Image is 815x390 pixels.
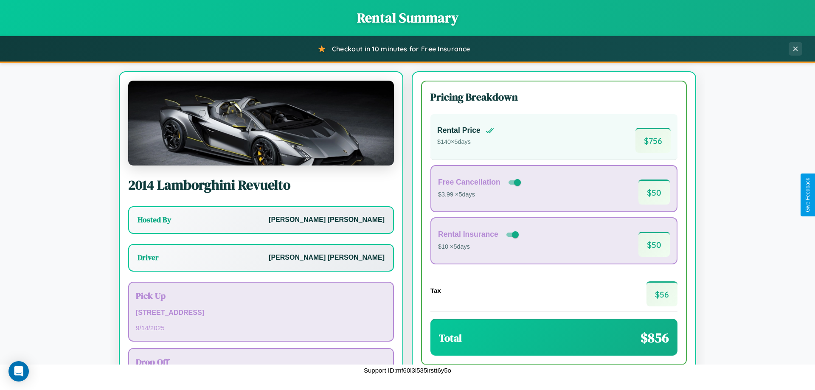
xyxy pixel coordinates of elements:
p: Support ID: mf60l3l535irstt6y5o [364,365,451,376]
p: $10 × 5 days [438,241,520,253]
p: [PERSON_NAME] [PERSON_NAME] [269,214,385,226]
p: $3.99 × 5 days [438,189,523,200]
div: Open Intercom Messenger [8,361,29,382]
span: Checkout in 10 minutes for Free Insurance [332,45,470,53]
p: $ 140 × 5 days [437,137,494,148]
h2: 2014 Lamborghini Revuelto [128,176,394,194]
h3: Pick Up [136,289,386,302]
h3: Drop Off [136,356,386,368]
h3: Driver [138,253,159,263]
h3: Total [439,331,462,345]
h4: Free Cancellation [438,178,500,187]
span: $ 50 [638,232,670,257]
h1: Rental Summary [8,8,807,27]
h3: Pricing Breakdown [430,90,677,104]
p: 9 / 14 / 2025 [136,322,386,334]
h4: Rental Price [437,126,481,135]
span: $ 50 [638,180,670,205]
img: Lamborghini Revuelto [128,81,394,166]
span: $ 56 [646,281,677,306]
span: $ 756 [635,128,671,153]
h3: Hosted By [138,215,171,225]
p: [PERSON_NAME] [PERSON_NAME] [269,252,385,264]
span: $ 856 [641,328,669,347]
h4: Rental Insurance [438,230,498,239]
div: Give Feedback [805,178,811,212]
h4: Tax [430,287,441,294]
p: [STREET_ADDRESS] [136,307,386,319]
